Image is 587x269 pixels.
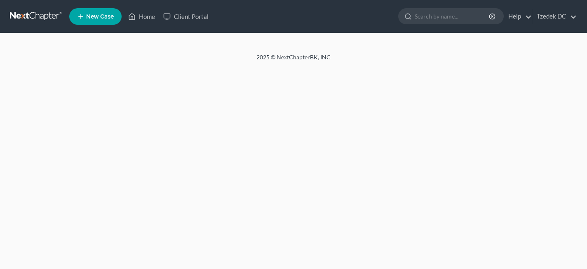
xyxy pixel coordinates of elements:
[159,9,213,24] a: Client Portal
[86,14,114,20] span: New Case
[415,9,490,24] input: Search by name...
[59,53,528,68] div: 2025 © NextChapterBK, INC
[533,9,577,24] a: Tzedek DC
[124,9,159,24] a: Home
[504,9,532,24] a: Help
